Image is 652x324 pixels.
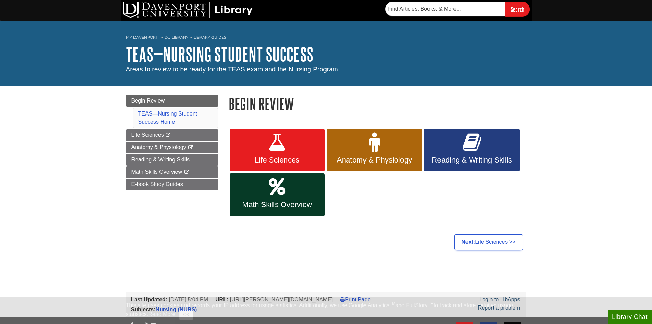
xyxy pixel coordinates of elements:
a: Begin Review [126,95,218,107]
span: Reading & Writing Skills [429,156,514,165]
form: Searches DU Library's articles, books, and more [385,2,530,16]
span: Areas to review to be ready for the TEAS exam and the Nursing Program [126,65,338,73]
a: Login to LibApps [479,297,520,302]
a: Math Skills Overview [126,166,218,178]
span: [DATE] 5:04 PM [169,297,208,302]
a: Print Page [340,297,371,302]
strong: Next: [461,239,475,245]
span: Anatomy & Physiology [131,144,186,150]
span: Last Updated: [131,297,168,302]
a: Life Sciences [126,129,218,141]
span: Life Sciences [235,156,320,165]
button: Close [179,310,193,320]
input: Search [505,2,530,16]
a: Life Sciences [230,129,325,171]
a: Math Skills Overview [230,173,325,216]
a: TEAS—Nursing Student Success Home [138,111,197,125]
i: Print Page [340,297,345,302]
i: This link opens in a new window [183,170,189,175]
span: Life Sciences [131,132,164,138]
span: Math Skills Overview [235,200,320,209]
sup: TM [389,301,395,306]
a: Reading & Writing Skills [424,129,519,171]
span: [URL][PERSON_NAME][DOMAIN_NAME] [230,297,333,302]
span: Begin Review [131,98,165,104]
img: DU Library [123,2,253,18]
h1: Begin Review [229,95,526,112]
a: Reading & Writing Skills [126,154,218,166]
i: This link opens in a new window [188,145,193,150]
sup: TM [428,301,434,306]
a: DU Library [165,35,188,40]
a: Read More [148,311,175,317]
nav: breadcrumb [126,33,526,44]
a: Library Guides [194,35,226,40]
a: Next:Life Sciences >> [454,234,523,250]
span: Reading & Writing Skills [131,157,190,163]
a: My Davenport [126,35,158,40]
div: Guide Page Menu [126,95,218,190]
span: URL: [215,297,228,302]
button: Library Chat [608,310,652,324]
span: E-book Study Guides [131,181,183,187]
a: Anatomy & Physiology [327,129,422,171]
a: Anatomy & Physiology [126,142,218,153]
input: Find Articles, Books, & More... [385,2,505,16]
a: E-book Study Guides [126,179,218,190]
span: Math Skills Overview [131,169,182,175]
div: This site uses cookies and records your IP address for usage statistics. Additionally, we use Goo... [126,301,526,320]
i: This link opens in a new window [165,133,171,137]
a: TEAS—Nursing Student Success [126,44,314,65]
span: Anatomy & Physiology [332,156,417,165]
